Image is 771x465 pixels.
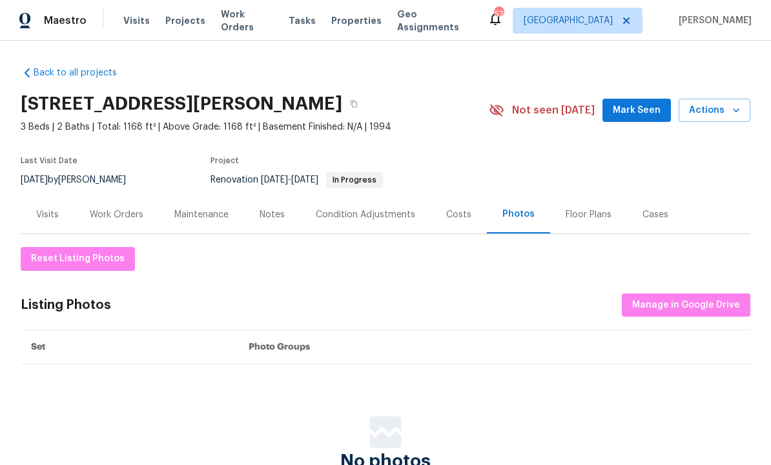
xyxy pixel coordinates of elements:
[446,208,471,221] div: Costs
[21,66,145,79] a: Back to all projects
[261,175,288,184] span: [DATE]
[260,208,285,221] div: Notes
[566,208,612,221] div: Floor Plans
[316,208,415,221] div: Condition Adjustments
[21,121,489,134] span: 3 Beds | 2 Baths | Total: 1168 ft² | Above Grade: 1168 ft² | Basement Finished: N/A | 1994
[21,330,238,364] th: Set
[123,14,150,27] span: Visits
[524,14,613,27] span: [GEOGRAPHIC_DATA]
[221,8,273,34] span: Work Orders
[602,99,671,123] button: Mark Seen
[397,8,472,34] span: Geo Assignments
[31,251,125,267] span: Reset Listing Photos
[512,104,595,117] span: Not seen [DATE]
[494,8,503,21] div: 57
[36,208,59,221] div: Visits
[613,103,661,119] span: Mark Seen
[44,14,87,27] span: Maestro
[165,14,205,27] span: Projects
[21,175,48,184] span: [DATE]
[342,92,365,115] button: Copy Address
[21,299,111,312] div: Listing Photos
[689,103,740,119] span: Actions
[211,175,383,184] span: Renovation
[502,208,535,221] div: Photos
[291,175,318,184] span: [DATE]
[174,208,229,221] div: Maintenance
[21,97,342,110] h2: [STREET_ADDRESS][PERSON_NAME]
[90,208,143,221] div: Work Orders
[642,208,668,221] div: Cases
[673,14,752,27] span: [PERSON_NAME]
[331,14,382,27] span: Properties
[622,293,750,317] button: Manage in Google Drive
[21,172,141,188] div: by [PERSON_NAME]
[679,99,750,123] button: Actions
[211,157,239,164] span: Project
[632,297,740,313] span: Manage in Google Drive
[21,247,135,271] button: Reset Listing Photos
[21,157,77,164] span: Last Visit Date
[327,176,382,184] span: In Progress
[238,330,750,364] th: Photo Groups
[261,175,318,184] span: -
[289,16,316,25] span: Tasks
